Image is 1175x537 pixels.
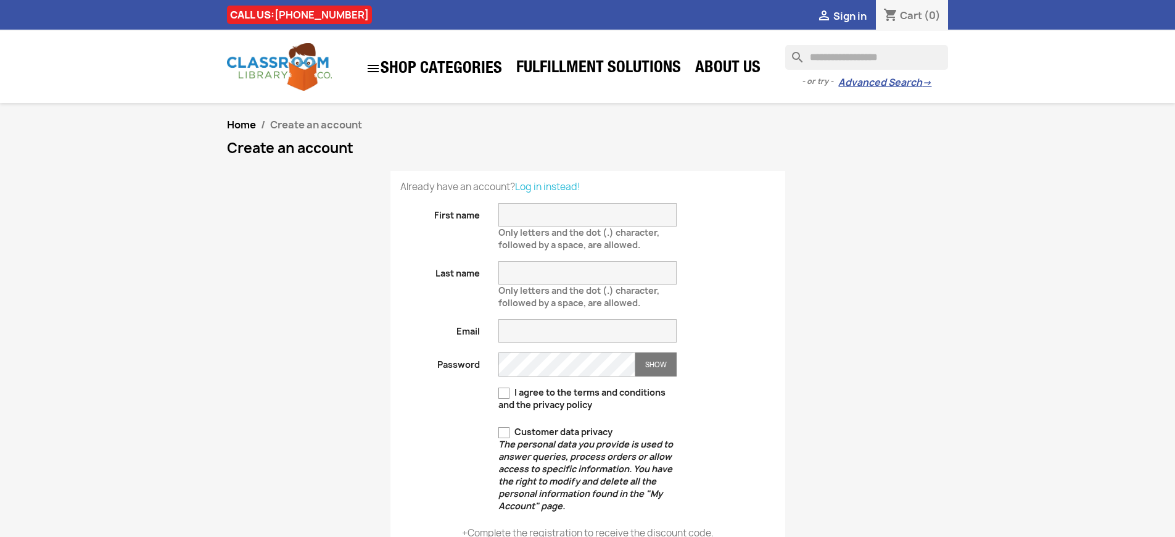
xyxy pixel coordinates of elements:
h1: Create an account [227,141,949,156]
a:  Sign in [817,9,867,23]
span: Only letters and the dot (.) character, followed by a space, are allowed. [498,280,659,309]
label: Customer data privacy [498,426,677,512]
a: [PHONE_NUMBER] [274,8,369,22]
a: SHOP CATEGORIES [360,55,508,82]
span: Create an account [270,118,362,131]
input: Password input [498,352,635,377]
span: (0) [924,9,941,22]
i:  [366,61,381,76]
a: About Us [689,57,767,81]
input: Search [785,45,948,70]
label: Password [391,352,490,371]
label: I agree to the terms and conditions and the privacy policy [498,386,677,411]
a: Log in instead! [515,180,580,193]
p: Already have an account? [400,181,775,193]
span: Sign in [833,9,867,23]
em: The personal data you provide is used to answer queries, process orders or allow access to specif... [498,438,673,512]
span: Cart [900,9,922,22]
i: shopping_cart [883,9,898,23]
i: search [785,45,800,60]
span: → [922,77,931,89]
span: - or try - [802,75,838,88]
label: First name [391,203,490,222]
a: Advanced Search→ [838,77,931,89]
i:  [817,9,831,24]
label: Last name [391,261,490,280]
a: Home [227,118,256,131]
button: Show [635,352,677,377]
img: Classroom Library Company [227,43,332,91]
a: Fulfillment Solutions [510,57,687,81]
label: Email [391,319,490,338]
div: CALL US: [227,6,372,24]
span: Only letters and the dot (.) character, followed by a space, are allowed. [498,222,659,251]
